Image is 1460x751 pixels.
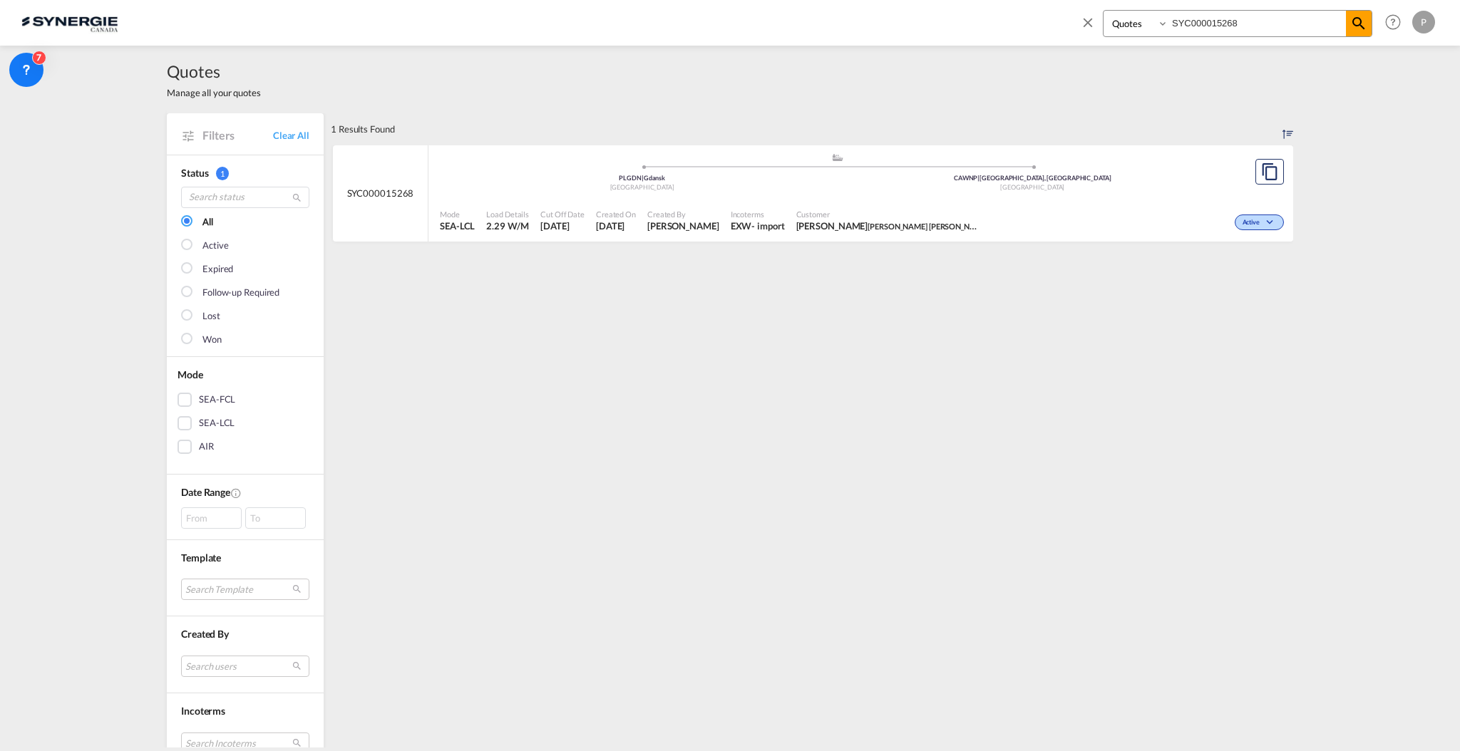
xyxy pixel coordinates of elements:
div: SYC000015268 assets/icons/custom/ship-fill.svgassets/icons/custom/roll-o-plane.svgOriginGdansk Po... [333,145,1293,242]
span: Filters [202,128,273,143]
span: Pablo Gomez Saldarriaga [647,219,719,232]
span: Erick Bedard AEBI SCHMIDT [796,219,982,232]
span: Incoterms [181,705,225,717]
div: Change Status Here [1235,214,1284,230]
span: Created By [181,628,229,640]
span: PLGDN Gdansk [619,174,665,182]
div: Active [202,239,228,253]
span: SYC000015268 [347,187,414,200]
span: 2.29 W/M [486,220,528,232]
md-icon: assets/icons/custom/copyQuote.svg [1261,163,1278,180]
span: Help [1381,10,1405,34]
span: | [642,174,644,182]
span: Created On [596,209,636,219]
span: Customer [796,209,982,219]
md-icon: assets/icons/custom/ship-fill.svg [829,154,846,161]
button: Copy Quote [1255,159,1284,185]
div: - import [751,219,784,232]
span: Quotes [167,60,261,83]
span: Incoterms [731,209,785,219]
div: Expired [202,262,233,276]
div: 1 Results Found [331,113,395,145]
div: P [1412,11,1435,33]
md-checkbox: AIR [178,440,313,454]
div: Won [202,333,222,347]
md-checkbox: SEA-FCL [178,393,313,407]
span: Date Range [181,486,230,498]
span: 6 Oct 2025 [540,219,585,232]
span: icon-close [1080,10,1103,44]
span: Created By [647,209,719,219]
span: SEA-LCL [440,219,475,232]
span: Status [181,167,208,179]
span: Cut Off Date [540,209,585,219]
input: Enter Quotation Number [1168,11,1346,36]
span: [GEOGRAPHIC_DATA] [1000,183,1064,191]
div: Follow-up Required [202,286,279,300]
div: Status 1 [181,166,309,180]
span: Template [181,551,221,564]
span: | [977,174,980,182]
span: From To [181,507,309,529]
span: CAWNP [GEOGRAPHIC_DATA], [GEOGRAPHIC_DATA] [954,174,1111,182]
span: [GEOGRAPHIC_DATA] [610,183,674,191]
img: 1f56c880d42311ef80fc7dca854c8e59.png [21,6,118,38]
span: 1 [216,167,229,180]
span: Active [1243,218,1263,228]
div: To [245,507,306,529]
md-icon: icon-magnify [292,192,302,203]
span: Manage all your quotes [167,86,261,99]
md-icon: icon-close [1080,14,1096,30]
md-icon: icon-chevron-down [1263,219,1280,227]
span: Mode [178,368,203,380]
md-icon: Created On [230,487,242,499]
span: icon-magnify [1346,11,1372,36]
span: Load Details [486,209,529,219]
span: 6 Oct 2025 [596,219,636,232]
input: Search status [181,187,309,208]
div: Sort by: Created On [1282,113,1293,145]
div: EXW [731,219,752,232]
div: Lost [202,309,220,323]
div: EXW import [731,219,785,232]
md-icon: icon-magnify [1350,15,1367,32]
md-checkbox: SEA-LCL [178,416,313,430]
div: SEA-FCL [199,393,235,407]
a: Clear All [273,129,309,142]
div: AIR [199,440,214,454]
div: Help [1381,10,1412,36]
div: All [202,215,213,229]
span: [PERSON_NAME] [PERSON_NAME] [868,220,988,232]
span: Mode [440,209,475,219]
div: SEA-LCL [199,416,235,430]
div: From [181,507,242,529]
